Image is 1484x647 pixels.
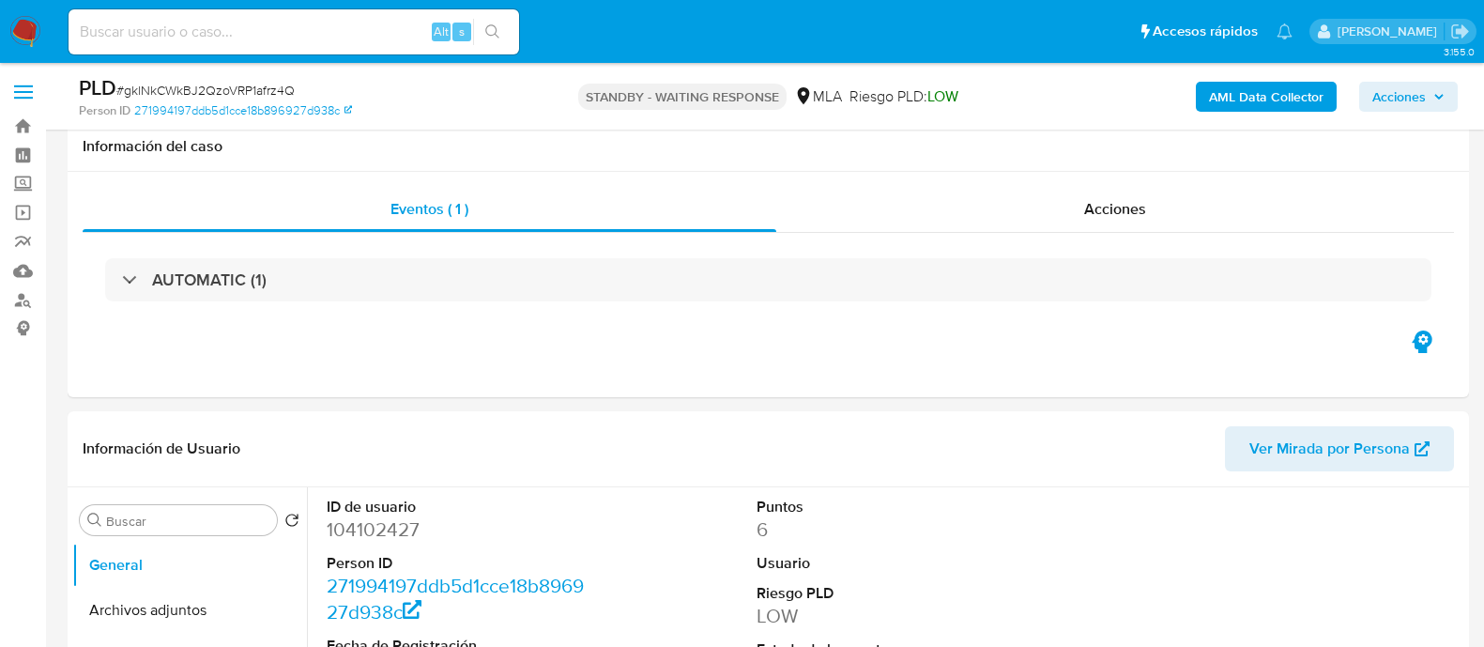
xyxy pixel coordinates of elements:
p: STANDBY - WAITING RESPONSE [578,84,787,110]
h3: AUTOMATIC (1) [152,270,267,290]
b: Person ID [79,102,130,119]
span: Accesos rápidos [1153,22,1258,41]
span: Eventos ( 1 ) [390,198,468,220]
span: Acciones [1084,198,1146,220]
button: search-icon [473,19,512,45]
button: Ver Mirada por Persona [1225,426,1454,471]
a: 271994197ddb5d1cce18b896927d938c [327,572,584,625]
span: LOW [927,85,958,107]
button: AML Data Collector [1196,82,1337,112]
p: martin.degiuli@mercadolibre.com [1338,23,1444,40]
span: Alt [434,23,449,40]
h1: Información del caso [83,137,1454,156]
div: AUTOMATIC (1) [105,258,1431,301]
button: Archivos adjuntos [72,588,307,633]
input: Buscar [106,513,269,530]
span: Ver Mirada por Persona [1249,426,1410,471]
input: Buscar usuario o caso... [69,20,519,44]
dt: ID de usuario [327,497,595,517]
button: General [72,543,307,588]
dt: Person ID [327,553,595,574]
span: Acciones [1372,82,1426,112]
dd: 6 [757,516,1025,543]
a: 271994197ddb5d1cce18b896927d938c [134,102,352,119]
dd: LOW [757,603,1025,629]
span: s [459,23,465,40]
div: MLA [794,86,842,107]
a: Notificaciones [1277,23,1293,39]
b: AML Data Collector [1209,82,1323,112]
b: PLD [79,72,116,102]
h1: Información de Usuario [83,439,240,458]
dd: 104102427 [327,516,595,543]
dt: Usuario [757,553,1025,574]
dt: Riesgo PLD [757,583,1025,604]
button: Volver al orden por defecto [284,513,299,533]
a: Salir [1450,22,1470,41]
dt: Puntos [757,497,1025,517]
span: # gklNkCWkBJ2QzoVRP1afrz4Q [116,81,295,100]
button: Buscar [87,513,102,528]
button: Acciones [1359,82,1458,112]
span: Riesgo PLD: [849,86,958,107]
